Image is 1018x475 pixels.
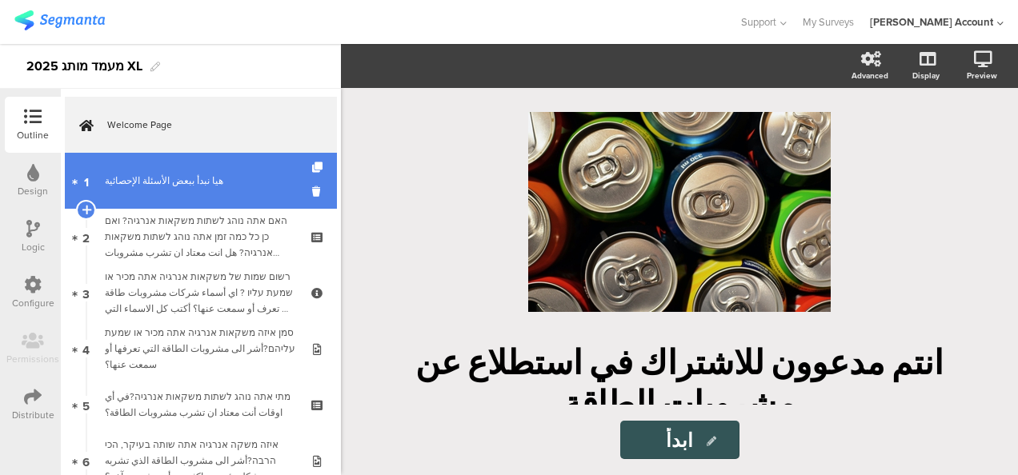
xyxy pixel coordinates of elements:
[12,296,54,310] div: Configure
[26,54,142,79] div: 2025 מעמד מותג XL
[105,173,296,189] div: هيا نبدأ ببعض الأسئلة الإحصائية
[82,228,90,245] span: 2
[65,377,337,433] a: 5 מתי אתה נוהג לשתות משקאות אנרגיה?في أي اوقات أنت معتاد ان تشرب مشروبات الطاقة؟
[312,184,326,199] i: Delete
[312,162,326,173] i: Duplicate
[17,128,49,142] div: Outline
[620,421,739,459] input: Start
[870,14,993,30] div: [PERSON_NAME] Account
[12,408,54,422] div: Distribute
[82,452,90,469] span: 6
[82,340,90,357] span: 4
[65,265,337,321] a: 3 רשום שמות של משקאות אנרגיה אתה מכיר או שמעת עליו ? اي أسماء شركات مشروبات طاقة أنت تعرف أو سمعت...
[107,117,312,133] span: Welcome Page
[65,153,337,209] a: 1 هيا نبدأ ببعض الأسئلة الإحصائية
[65,321,337,377] a: 4 סמן איזה משקאות אנרגיה אתה מכיר או שמעת עליהם?أشر الى مشروبات الطاقة التي تعرفها أو سمعت عنها؟
[65,97,337,153] a: Welcome Page
[105,269,296,317] div: רשום שמות של משקאות אנרגיה אתה מכיר או שמעת עליו ? اي أسماء شركات مشروبات طاقة أنت تعرف أو سمعت ع...
[852,70,888,82] div: Advanced
[82,396,90,413] span: 5
[105,389,296,421] div: מתי אתה נוהג לשתות משקאות אנרגיה?في أي اوقات أنت معتاد ان تشرب مشروبات الطاقة؟
[82,284,90,301] span: 3
[383,341,976,423] p: انتم مدعوون للاشتراك في استطلاع عن مشروبات الطاقة
[967,70,997,82] div: Preview
[18,184,48,198] div: Design
[84,172,89,190] span: 1
[912,70,940,82] div: Display
[22,240,45,254] div: Logic
[105,325,296,373] div: סמן איזה משקאות אנרגיה אתה מכיר או שמעת עליהם?أشر الى مشروبات الطاقة التي تعرفها أو سمعت عنها؟
[14,10,105,30] img: segmanta logo
[741,14,776,30] span: Support
[105,213,296,261] div: האם אתה נוהג לשתות משקאות אנרגיה? ואם כן כל כמה זמן אתה נוהג לשתות משקאות אנרגיה? هل انت معتاد ان...
[65,209,337,265] a: 2 האם אתה נוהג לשתות משקאות אנרגיה? ואם כן כל כמה זמן אתה נוהג לשתות משקאות אנרגיה? هل انت معتاد ...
